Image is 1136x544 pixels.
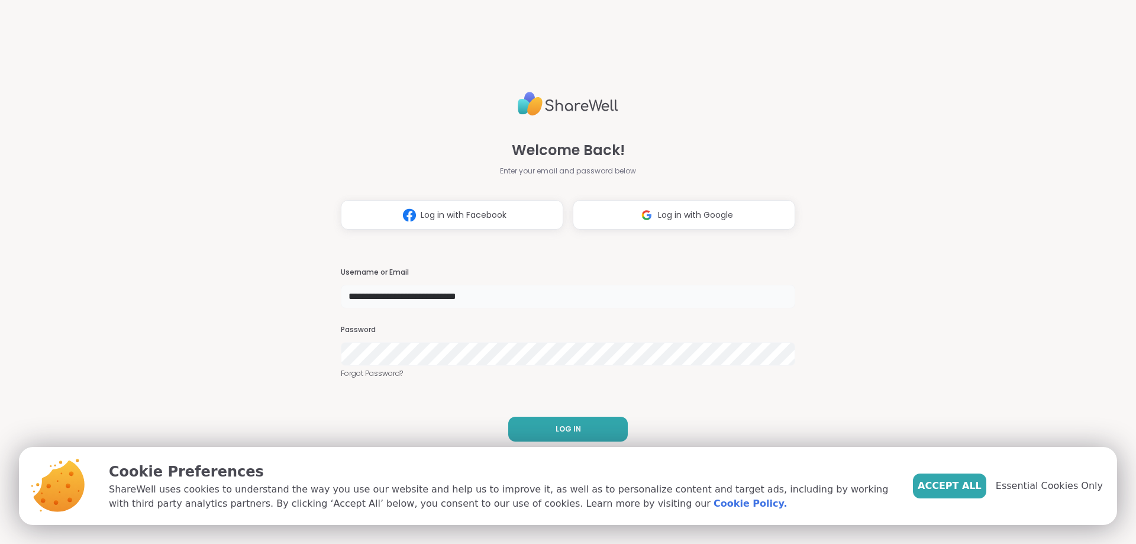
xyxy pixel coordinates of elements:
button: Accept All [913,474,986,498]
span: LOG IN [556,424,581,434]
p: ShareWell uses cookies to understand the way you use our website and help us to improve it, as we... [109,482,894,511]
a: Cookie Policy. [714,497,787,511]
button: Log in with Google [573,200,795,230]
span: Don't have an account? [508,446,595,457]
a: Sign up [598,446,628,457]
span: Log in with Facebook [421,209,506,221]
img: ShareWell Logomark [635,204,658,226]
span: Accept All [918,479,982,493]
button: Log in with Facebook [341,200,563,230]
img: ShareWell Logomark [398,204,421,226]
p: Cookie Preferences [109,461,894,482]
a: Forgot Password? [341,368,795,379]
button: LOG IN [508,417,628,442]
h3: Password [341,325,795,335]
span: Log in with Google [658,209,733,221]
span: Essential Cookies Only [996,479,1103,493]
span: Welcome Back! [512,140,625,161]
img: ShareWell Logo [518,87,618,121]
h3: Username or Email [341,268,795,278]
span: Enter your email and password below [500,166,636,176]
